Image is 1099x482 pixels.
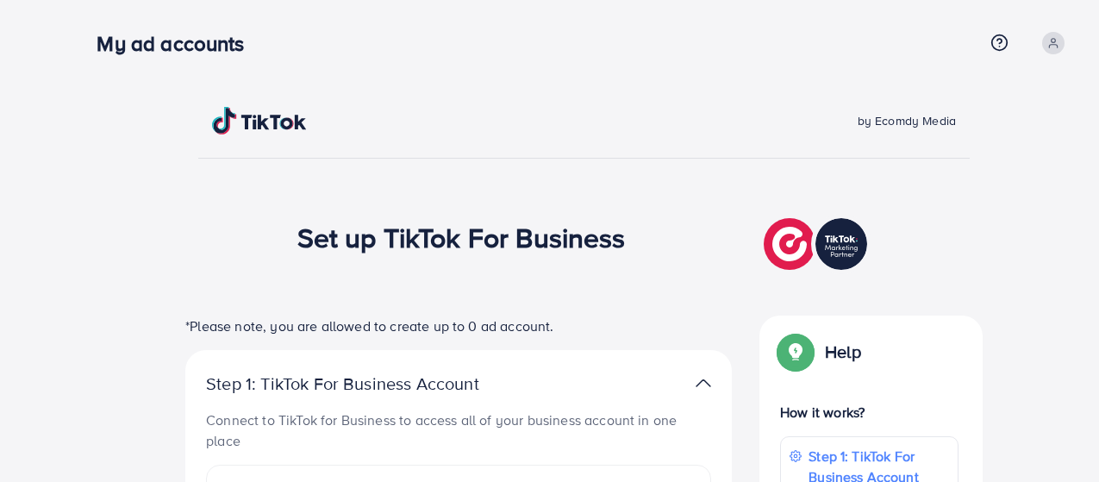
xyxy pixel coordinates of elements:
[858,112,956,129] span: by Ecomdy Media
[212,107,307,135] img: TikTok
[780,402,959,423] p: How it works?
[780,336,811,367] img: Popup guide
[97,31,258,56] h3: My ad accounts
[696,371,711,396] img: TikTok partner
[825,341,861,362] p: Help
[206,373,534,394] p: Step 1: TikTok For Business Account
[764,214,871,274] img: TikTok partner
[185,316,732,336] p: *Please note, you are allowed to create up to 0 ad account.
[297,221,626,254] h1: Set up TikTok For Business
